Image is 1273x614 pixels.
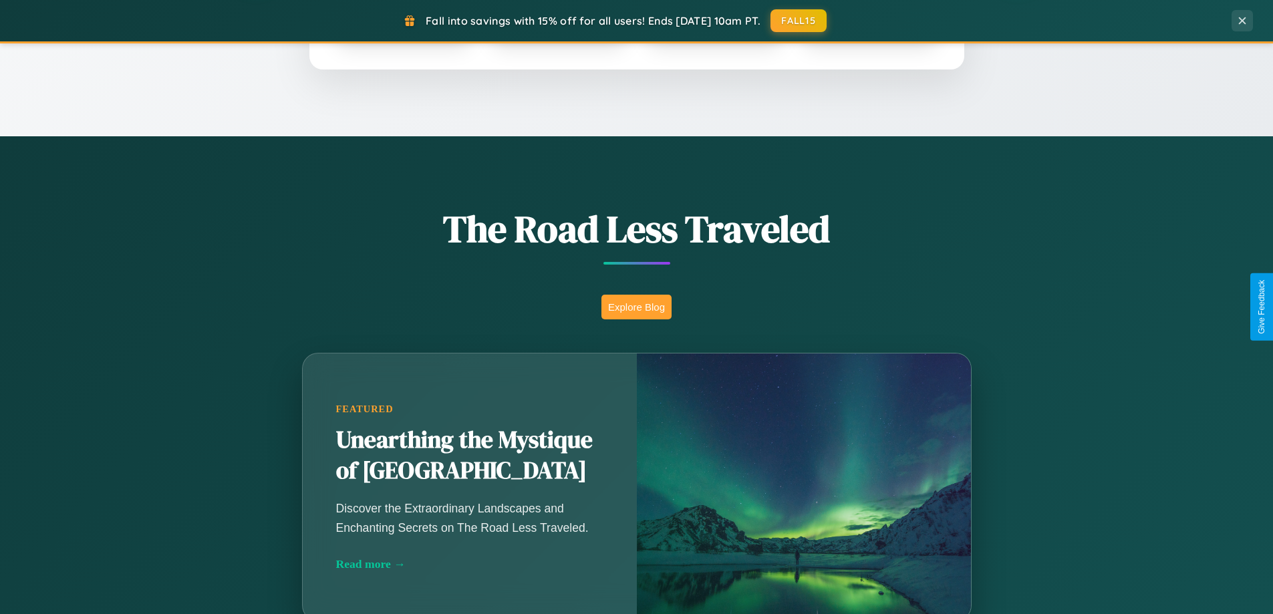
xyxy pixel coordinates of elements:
div: Featured [336,404,603,415]
div: Give Feedback [1257,280,1266,334]
h2: Unearthing the Mystique of [GEOGRAPHIC_DATA] [336,425,603,486]
span: Fall into savings with 15% off for all users! Ends [DATE] 10am PT. [426,14,760,27]
button: FALL15 [770,9,827,32]
button: Explore Blog [601,295,672,319]
div: Read more → [336,557,603,571]
h1: The Road Less Traveled [236,203,1038,255]
p: Discover the Extraordinary Landscapes and Enchanting Secrets on The Road Less Traveled. [336,499,603,536]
